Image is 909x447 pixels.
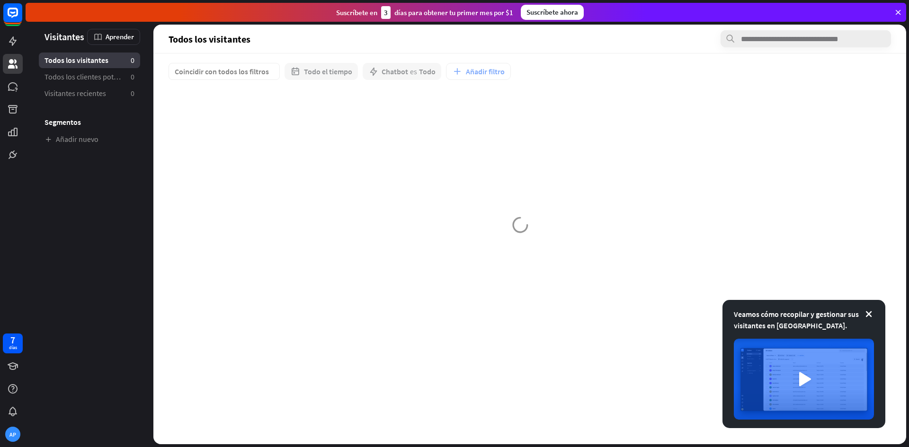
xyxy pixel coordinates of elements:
[106,32,134,41] font: Aprender
[9,431,16,438] font: AP
[45,88,106,98] font: Visitantes recientes
[384,8,388,17] font: 3
[169,33,250,45] font: Todos los visitantes
[45,117,81,127] font: Segmentos
[39,69,140,85] a: Todos los clientes potenciales 0
[526,8,578,17] font: Suscríbete ahora
[734,339,874,420] img: imagen
[9,344,17,351] font: días
[131,55,134,65] font: 0
[336,8,377,17] font: Suscríbete en
[8,4,36,32] button: Abrir el widget de chat LiveChat
[3,333,23,353] a: 7 días
[45,55,108,65] font: Todos los visitantes
[39,86,140,101] a: Visitantes recientes 0
[45,72,140,81] font: Todos los clientes potenciales
[131,72,134,81] font: 0
[56,134,98,144] font: Añadir nuevo
[394,8,513,17] font: días para obtener tu primer mes por $1
[734,309,859,330] font: Veamos cómo recopilar y gestionar sus visitantes en [GEOGRAPHIC_DATA].
[10,334,15,346] font: 7
[131,88,134,98] font: 0
[45,31,84,43] font: Visitantes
